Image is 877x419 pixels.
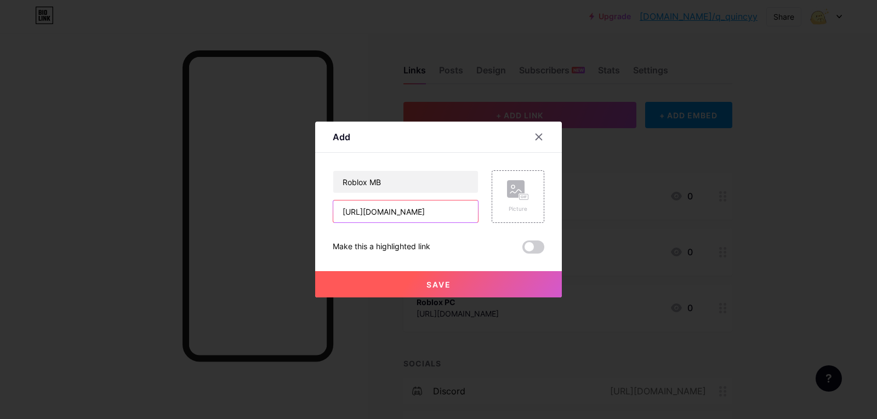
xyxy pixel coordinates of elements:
[315,271,562,297] button: Save
[507,205,529,213] div: Picture
[333,171,478,193] input: Title
[333,240,430,254] div: Make this a highlighted link
[426,280,451,289] span: Save
[333,130,350,144] div: Add
[333,200,478,222] input: URL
